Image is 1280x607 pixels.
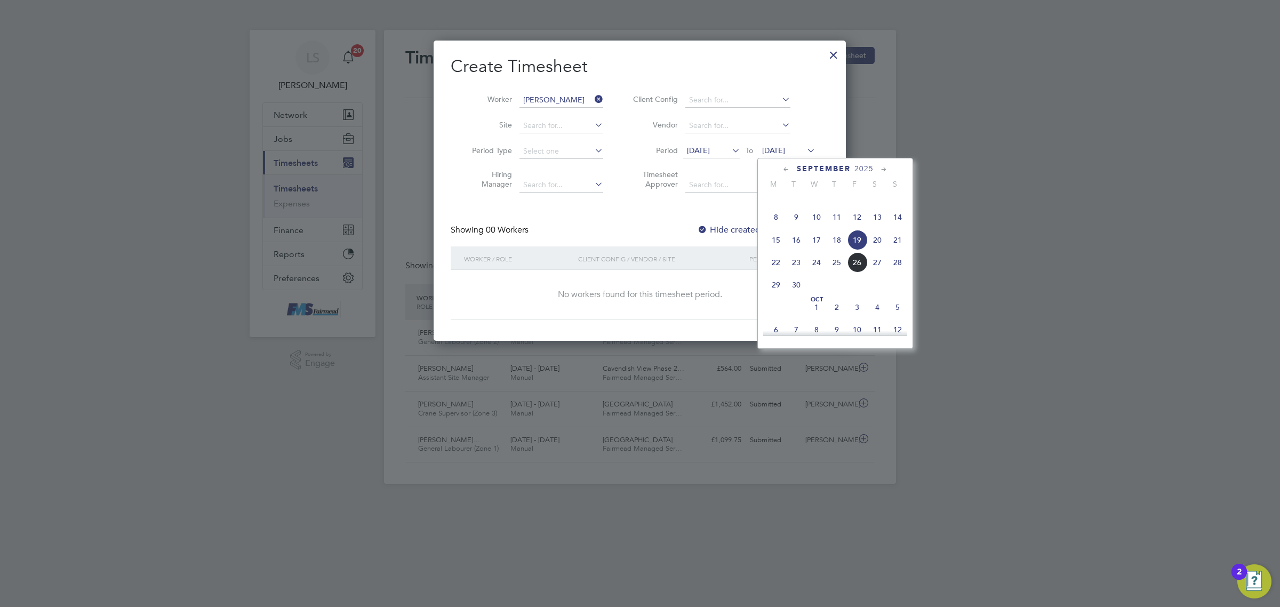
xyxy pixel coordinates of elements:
span: 7 [786,320,806,340]
span: 6 [766,320,786,340]
span: [DATE] [762,146,785,155]
span: 19 [847,230,867,250]
label: Period Type [464,146,512,155]
label: Site [464,120,512,130]
span: 4 [867,297,887,317]
span: 27 [867,252,887,273]
span: 29 [766,275,786,295]
span: M [763,179,783,189]
span: 15 [766,230,786,250]
span: S [885,179,905,189]
span: 8 [766,207,786,227]
span: 2 [827,297,847,317]
span: W [804,179,824,189]
span: September [797,164,851,173]
label: Period [630,146,678,155]
label: Worker [464,94,512,104]
span: 21 [887,230,908,250]
span: T [824,179,844,189]
span: 16 [786,230,806,250]
span: 9 [827,320,847,340]
span: 12 [847,207,867,227]
input: Search for... [685,178,790,193]
span: 22 [766,252,786,273]
span: 9 [786,207,806,227]
span: F [844,179,865,189]
div: Showing [451,225,531,236]
span: 12 [887,320,908,340]
span: 24 [806,252,827,273]
span: 25 [827,252,847,273]
input: Select one [519,144,603,159]
span: 18 [827,230,847,250]
span: 1 [806,297,827,317]
label: Hiring Manager [464,170,512,189]
span: 2025 [854,164,874,173]
label: Hide created timesheets [697,225,805,235]
span: 5 [887,297,908,317]
span: 10 [806,207,827,227]
span: 13 [867,207,887,227]
span: 28 [887,252,908,273]
span: Oct [806,297,827,302]
div: No workers found for this timesheet period. [461,289,818,300]
span: T [783,179,804,189]
span: 23 [786,252,806,273]
span: [DATE] [687,146,710,155]
input: Search for... [685,93,790,108]
div: Worker / Role [461,246,575,271]
span: To [742,143,756,157]
span: 17 [806,230,827,250]
span: 3 [847,297,867,317]
label: Timesheet Approver [630,170,678,189]
div: 2 [1237,572,1242,586]
span: 30 [786,275,806,295]
span: 8 [806,320,827,340]
input: Search for... [519,118,603,133]
span: S [865,179,885,189]
label: Client Config [630,94,678,104]
input: Search for... [519,178,603,193]
label: Vendor [630,120,678,130]
span: 26 [847,252,867,273]
input: Search for... [685,118,790,133]
span: 20 [867,230,887,250]
span: 10 [847,320,867,340]
div: Client Config / Vendor / Site [575,246,747,271]
span: 11 [827,207,847,227]
span: 11 [867,320,887,340]
div: Period [747,246,818,271]
button: Open Resource Center, 2 new notifications [1237,564,1271,598]
h2: Create Timesheet [451,55,829,78]
span: 14 [887,207,908,227]
span: 00 Workers [486,225,529,235]
input: Search for... [519,93,603,108]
